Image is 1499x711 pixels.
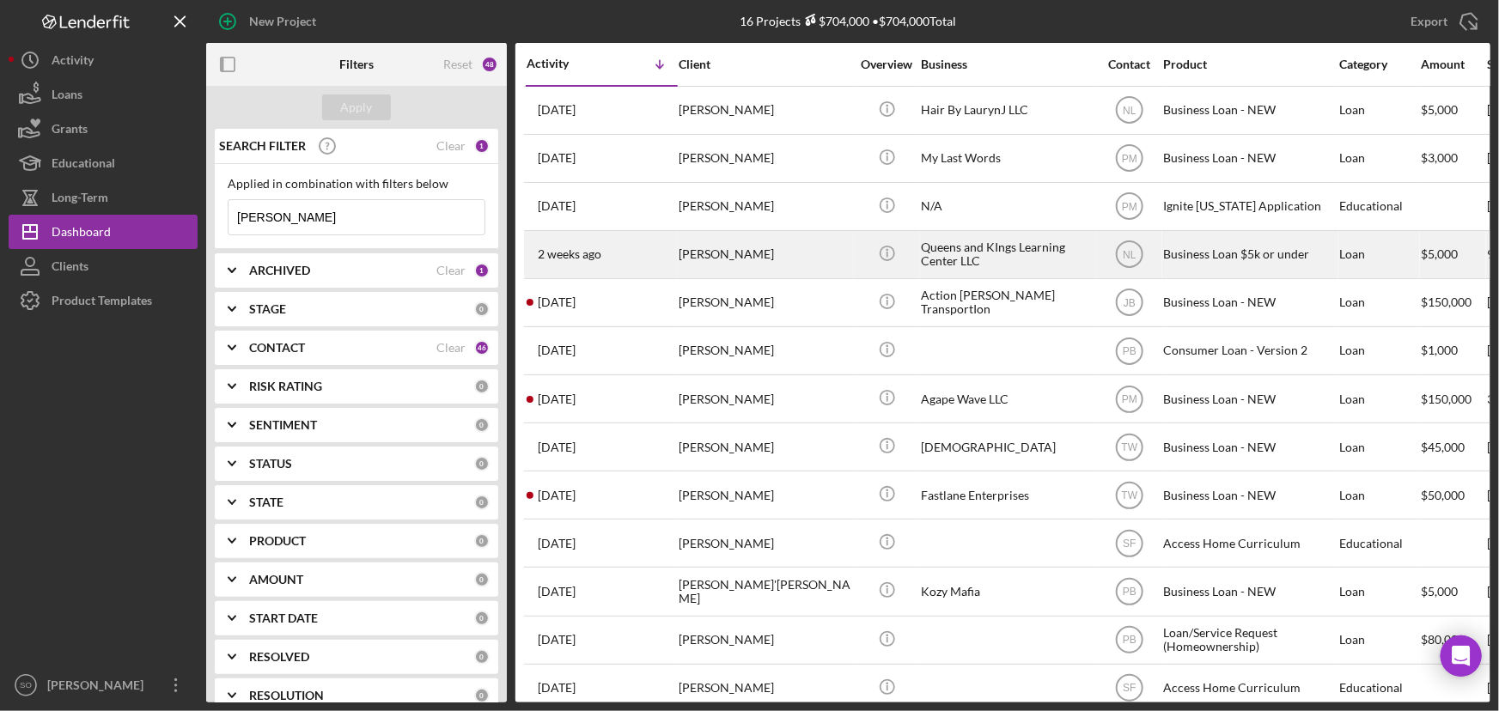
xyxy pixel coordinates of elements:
div: Clients [52,249,88,288]
div: Loan [1339,617,1419,663]
text: SO [20,681,32,690]
a: Grants [9,112,198,146]
div: Client [679,58,850,71]
time: 2025-09-05 16:47 [538,247,601,261]
div: Loan [1339,88,1419,133]
div: Product [1163,58,1335,71]
div: [PERSON_NAME] [679,665,850,711]
button: Apply [322,94,391,120]
div: 16 Projects • $704,000 Total [740,14,956,28]
div: Business Loan - NEW [1163,88,1335,133]
div: Educational [1339,665,1419,711]
div: Business Loan - NEW [1163,280,1335,325]
time: 2025-04-30 04:27 [538,392,576,406]
button: Clients [9,249,198,283]
time: 2025-05-12 15:22 [538,343,576,357]
div: [PERSON_NAME] [679,184,850,229]
b: SEARCH FILTER [219,139,306,153]
div: [PERSON_NAME] [43,668,155,707]
text: PB [1122,586,1136,599]
div: Fastlane Enterprises [921,472,1093,518]
span: $150,000 [1421,392,1472,406]
div: Activity [527,57,602,70]
a: Loans [9,77,198,112]
b: STATUS [249,457,292,471]
div: Activity [52,43,94,82]
div: Business Loan - NEW [1163,424,1335,470]
div: Product Templates [52,283,152,322]
div: Action [PERSON_NAME] TransportIon [921,280,1093,325]
div: Loan [1339,280,1419,325]
text: TW [1121,441,1137,453]
div: 48 [481,56,498,73]
b: STAGE [249,302,286,316]
div: [PERSON_NAME] [679,328,850,374]
div: Loan [1339,328,1419,374]
b: START DATE [249,611,318,625]
span: $5,000 [1421,102,1458,117]
text: PB [1122,345,1136,357]
div: Educational [1339,520,1419,566]
div: [PERSON_NAME] [679,424,850,470]
div: [PERSON_NAME] [679,472,850,518]
div: N/A [921,184,1093,229]
div: [DEMOGRAPHIC_DATA] [921,424,1093,470]
time: 2024-06-08 03:51 [538,681,576,695]
time: 2025-04-04 21:19 [538,441,576,454]
button: Product Templates [9,283,198,318]
time: 2025-04-02 16:33 [538,489,576,502]
div: Agape Wave LLC [921,376,1093,422]
text: NL [1123,249,1136,261]
div: 0 [474,533,490,549]
div: [PERSON_NAME]'[PERSON_NAME] [679,568,850,614]
button: Export [1393,4,1490,39]
span: $45,000 [1421,440,1465,454]
span: $1,000 [1421,343,1458,357]
div: Loan [1339,136,1419,181]
b: RESOLUTION [249,689,324,702]
div: Category [1339,58,1419,71]
div: [PERSON_NAME] [679,232,850,277]
div: Access Home Curriculum [1163,665,1335,711]
div: Queens and KIngs Learning Center LLC [921,232,1093,277]
div: Contact [1097,58,1161,71]
b: SENTIMENT [249,418,317,432]
div: $704,000 [801,14,869,28]
div: Access Home Curriculum [1163,520,1335,566]
a: Activity [9,43,198,77]
div: Export [1411,4,1447,39]
div: Loan [1339,472,1419,518]
div: Educational [1339,184,1419,229]
span: $5,000 [1421,584,1458,599]
div: Business Loan - NEW [1163,376,1335,422]
span: $5,000 [1421,246,1458,261]
b: STATE [249,495,283,509]
time: 2025-09-10 15:30 [538,199,576,213]
div: [PERSON_NAME] [679,617,850,663]
b: PRODUCT [249,534,306,548]
div: Loan [1339,376,1419,422]
div: [PERSON_NAME] [679,520,850,566]
div: 0 [474,688,490,703]
div: 0 [474,495,490,510]
div: 0 [474,379,490,394]
div: Loan [1339,424,1419,470]
div: New Project [249,4,316,39]
div: Business Loan - NEW [1163,136,1335,181]
button: Educational [9,146,198,180]
b: RISK RATING [249,380,322,393]
button: Long-Term [9,180,198,215]
div: Consumer Loan - Version 2 [1163,328,1335,374]
div: 0 [474,572,490,587]
b: Filters [339,58,374,71]
div: Loan/Service Request (Homeownership) [1163,617,1335,663]
div: Loan [1339,568,1419,614]
time: 2025-09-16 19:29 [538,103,576,117]
span: $80,000 [1421,632,1465,647]
time: 2024-07-25 06:44 [538,633,576,647]
div: Ignite [US_STATE] Application [1163,184,1335,229]
div: 0 [474,301,490,317]
div: Long-Term [52,180,108,219]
